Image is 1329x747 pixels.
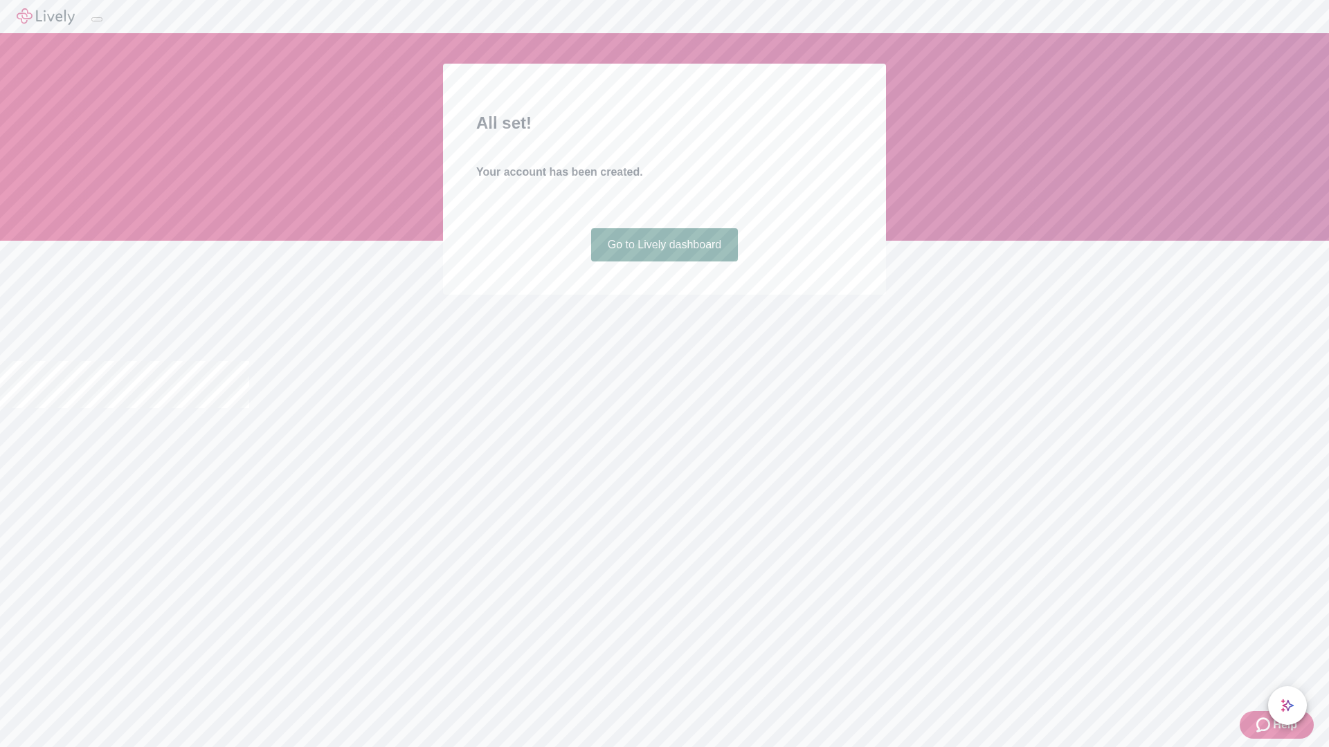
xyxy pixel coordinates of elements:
[91,17,102,21] button: Log out
[1281,699,1294,712] svg: Lively AI Assistant
[1256,717,1273,733] svg: Zendesk support icon
[1268,686,1307,725] button: chat
[17,8,75,25] img: Lively
[1273,717,1297,733] span: Help
[476,111,853,136] h2: All set!
[476,164,853,181] h4: Your account has been created.
[591,228,739,261] a: Go to Lively dashboard
[1240,711,1314,739] button: Zendesk support iconHelp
